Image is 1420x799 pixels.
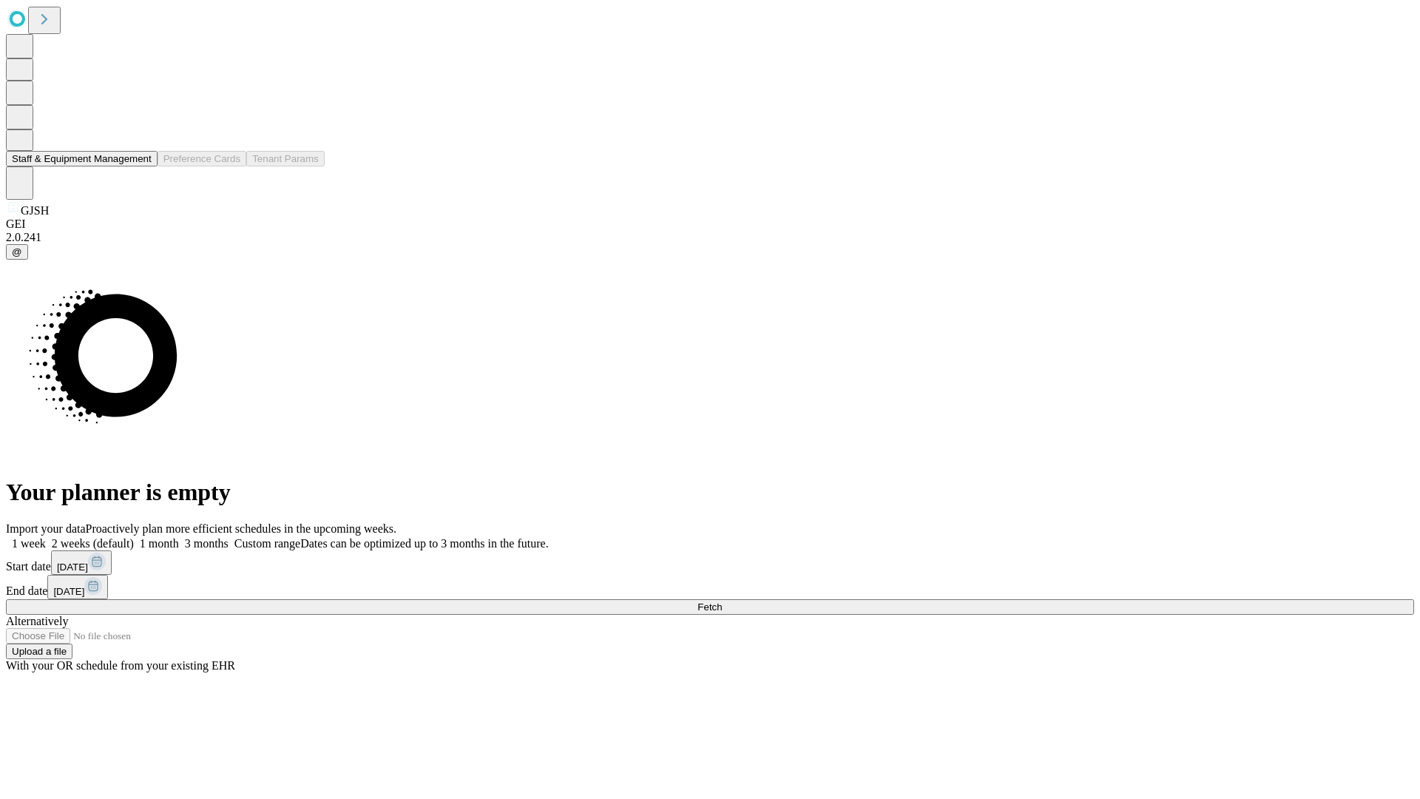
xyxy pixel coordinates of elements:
span: Import your data [6,522,86,535]
button: [DATE] [47,575,108,599]
button: [DATE] [51,550,112,575]
span: Alternatively [6,615,68,627]
button: Preference Cards [158,151,246,166]
button: Staff & Equipment Management [6,151,158,166]
span: 1 month [140,537,179,550]
span: 1 week [12,537,46,550]
span: @ [12,246,22,257]
span: 3 months [185,537,229,550]
span: Fetch [697,601,722,613]
span: Custom range [234,537,300,550]
button: Fetch [6,599,1414,615]
span: [DATE] [57,562,88,573]
span: [DATE] [53,586,84,597]
button: @ [6,244,28,260]
button: Upload a file [6,644,72,659]
div: End date [6,575,1414,599]
span: 2 weeks (default) [52,537,134,550]
div: 2.0.241 [6,231,1414,244]
h1: Your planner is empty [6,479,1414,506]
span: Proactively plan more efficient schedules in the upcoming weeks. [86,522,396,535]
span: With your OR schedule from your existing EHR [6,659,235,672]
span: Dates can be optimized up to 3 months in the future. [300,537,548,550]
div: Start date [6,550,1414,575]
span: GJSH [21,204,49,217]
button: Tenant Params [246,151,325,166]
div: GEI [6,218,1414,231]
